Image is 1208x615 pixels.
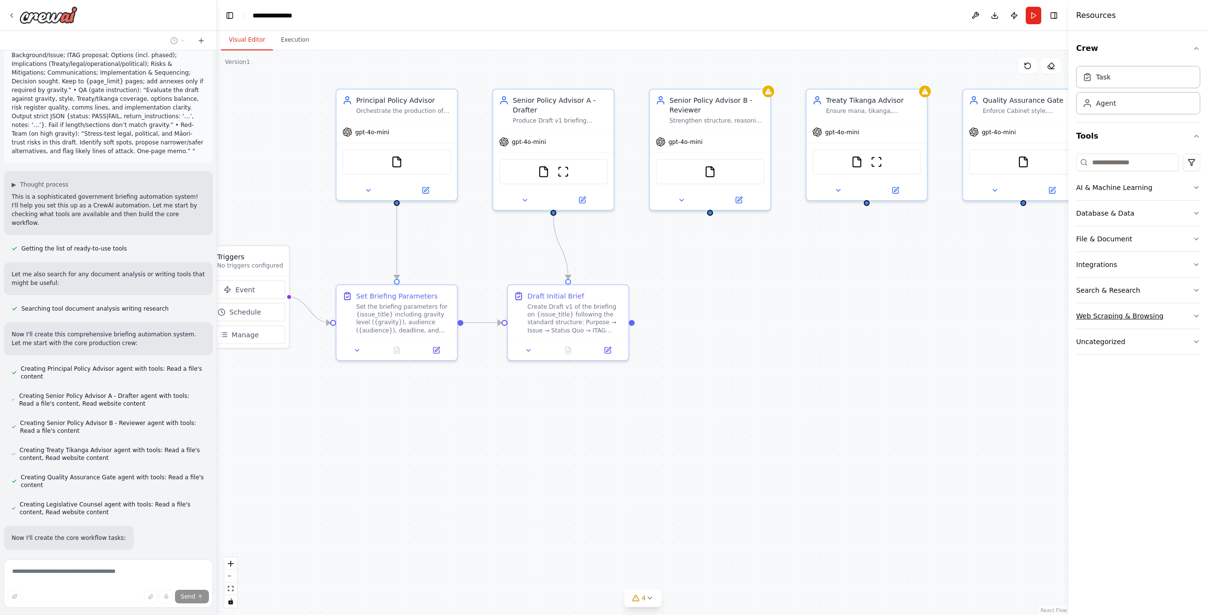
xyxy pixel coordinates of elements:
[193,35,209,47] button: Start a new chat
[217,252,283,262] h3: Triggers
[193,325,285,344] button: Manage
[555,194,610,206] button: Open in side panel
[217,262,283,269] p: No triggers configured
[512,138,546,146] span: gpt-4o-mini
[513,117,608,125] div: Produce Draft v1 briefing documents to specified {gravity} on {issue_title} following the standar...
[12,534,126,542] p: Now I'll create the core workflow tasks:
[527,291,584,301] div: Draft Initial Brief
[1076,285,1140,295] div: Search & Research
[225,58,250,66] div: Version 1
[193,303,285,321] button: Schedule
[419,345,453,356] button: Open in side panel
[19,392,205,408] span: Creating Senior Policy Advisor A - Drafter agent with tools: Read a file's content, Read website ...
[983,107,1078,115] div: Enforce Cabinet style, fact/advice separation, Treaty and tikanga treatment, options balance, ris...
[181,593,195,600] span: Send
[144,590,158,603] button: Upload files
[868,185,923,196] button: Open in side panel
[175,590,209,603] button: Send
[1076,311,1163,321] div: Web Scraping & Browsing
[1076,175,1200,200] button: AI & Machine Learning
[669,117,764,125] div: Strengthen structure, reasoning and narrative of draft briefings. Ensure political calibration an...
[224,583,237,595] button: fit view
[1076,337,1125,347] div: Uncategorized
[1076,201,1200,226] button: Database & Data
[1076,62,1200,122] div: Crew
[962,89,1084,201] div: Quality Assurance GateEnforce Cabinet style, fact/advice separation, Treaty and tikanga treatment...
[229,307,261,317] span: Schedule
[21,305,169,313] span: Searching tool document analysis writing research
[224,557,237,608] div: React Flow controls
[288,292,330,328] g: Edge from triggers to 88381013-bc75-4595-a4c5-22118e926344
[492,89,614,211] div: Senior Policy Advisor A - DrafterProduce Draft v1 briefing documents to specified {gravity} on {i...
[1076,278,1200,303] button: Search & Research
[273,30,317,50] button: Execution
[355,128,389,136] span: gpt-4o-mini
[983,95,1078,105] div: Quality Assurance Gate
[547,345,588,356] button: No output available
[513,95,608,115] div: Senior Policy Advisor A - Drafter
[12,181,16,189] span: ▶
[463,318,502,328] g: Edge from 88381013-bc75-4595-a4c5-22118e926344 to 04b7e31d-b195-4e7f-9f2d-a017dc456c15
[825,128,859,136] span: gpt-4o-mini
[1076,35,1200,62] button: Crew
[232,330,259,339] span: Manage
[12,192,205,227] p: This is a sophisticated government briefing automation system! I'll help you set this up as a Cre...
[871,156,882,168] img: ScrapeWebsiteTool
[668,138,702,146] span: gpt-4o-mini
[1076,329,1200,354] button: Uncategorized
[1041,608,1067,613] a: React Flow attribution
[159,590,173,603] button: Click to speak your automation idea
[12,270,205,287] p: Let me also search for any document analysis or writing tools that might be useful:
[649,89,771,211] div: Senior Policy Advisor B - ReviewerStrengthen structure, reasoning and narrative of draft briefing...
[557,166,569,177] img: ScrapeWebsiteTool
[392,206,401,279] g: Edge from 0087d262-c693-40be-b9cf-92014c36343f to 88381013-bc75-4595-a4c5-22118e926344
[12,330,205,347] p: Now I'll create this comprehensive briefing automation system. Let me start with the core product...
[1076,183,1152,192] div: AI & Machine Learning
[624,589,662,607] button: 4
[1017,156,1029,168] img: FileReadTool
[20,181,68,189] span: Thought process
[711,194,766,206] button: Open in side panel
[806,89,928,201] div: Treaty Tikanga AdvisorEnsure mana, tikanga, whakapapa and sensitive information considerations ar...
[982,128,1016,136] span: gpt-4o-mini
[20,501,206,516] span: Creating Legislative Counsel agent with tools: Read a file's content, Read website content
[1076,303,1200,329] button: Web Scraping & Browsing
[642,593,646,603] span: 4
[1047,9,1061,22] button: Hide right sidebar
[224,570,237,583] button: zoom out
[356,107,451,115] div: Orchestrate the production of Cabinet-standard briefing documents on Treaty of Waitangi Act 1975 ...
[21,365,205,380] span: Creating Principal Policy Advisor agent with tools: Read a file's content
[224,557,237,570] button: zoom in
[356,95,451,105] div: Principal Policy Advisor
[8,590,21,603] button: Improve this prompt
[236,285,255,295] span: Event
[12,181,68,189] button: ▶Thought process
[1096,98,1116,108] div: Agent
[538,166,549,177] img: FileReadTool
[1076,260,1117,269] div: Integrations
[826,95,921,105] div: Treaty Tikanga Advisor
[223,9,237,22] button: Hide left sidebar
[1076,10,1116,21] h4: Resources
[376,345,417,356] button: No output available
[1076,123,1200,150] button: Tools
[189,245,290,349] div: TriggersNo triggers configuredEventScheduleManage
[224,595,237,608] button: toggle interactivity
[591,345,624,356] button: Open in side panel
[335,89,458,201] div: Principal Policy AdvisorOrchestrate the production of Cabinet-standard briefing documents on Trea...
[253,11,302,20] nav: breadcrumb
[221,30,273,50] button: Visual Editor
[193,280,285,299] button: Event
[20,419,205,435] span: Creating Senior Policy Advisor B - Reviewer agent with tools: Read a file's content
[1076,226,1200,252] button: File & Document
[398,185,453,196] button: Open in side panel
[826,107,921,115] div: Ensure mana, tikanga, whakapapa and sensitive information considerations are explicit in all brie...
[335,284,458,362] div: Set Briefing ParametersSet the briefing parameters for {issue_title} including gravity level ({gr...
[1076,252,1200,277] button: Integrations
[1076,150,1200,363] div: Tools
[1024,185,1080,196] button: Open in side panel
[1076,234,1132,244] div: File & Document
[166,35,190,47] button: Switch to previous chat
[19,6,78,24] img: Logo
[704,166,716,177] img: FileReadTool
